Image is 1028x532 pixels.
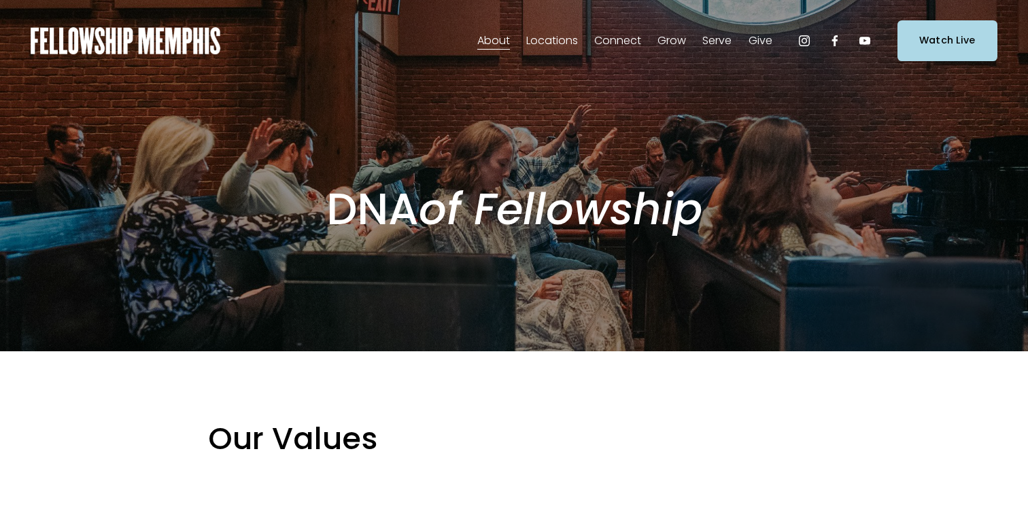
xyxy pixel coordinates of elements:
[526,31,578,51] span: Locations
[419,179,702,239] em: of Fellowship
[208,419,820,459] h2: Our Values
[657,30,686,52] a: folder dropdown
[828,34,842,48] a: Facebook
[594,30,641,52] a: folder dropdown
[702,30,732,52] a: folder dropdown
[208,183,820,236] h1: DNA
[477,31,510,51] span: About
[702,31,732,51] span: Serve
[858,34,872,48] a: YouTube
[477,30,510,52] a: folder dropdown
[526,30,578,52] a: folder dropdown
[31,27,220,54] img: Fellowship Memphis
[749,31,772,51] span: Give
[897,20,997,60] a: Watch Live
[749,30,772,52] a: folder dropdown
[657,31,686,51] span: Grow
[594,31,641,51] span: Connect
[798,34,811,48] a: Instagram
